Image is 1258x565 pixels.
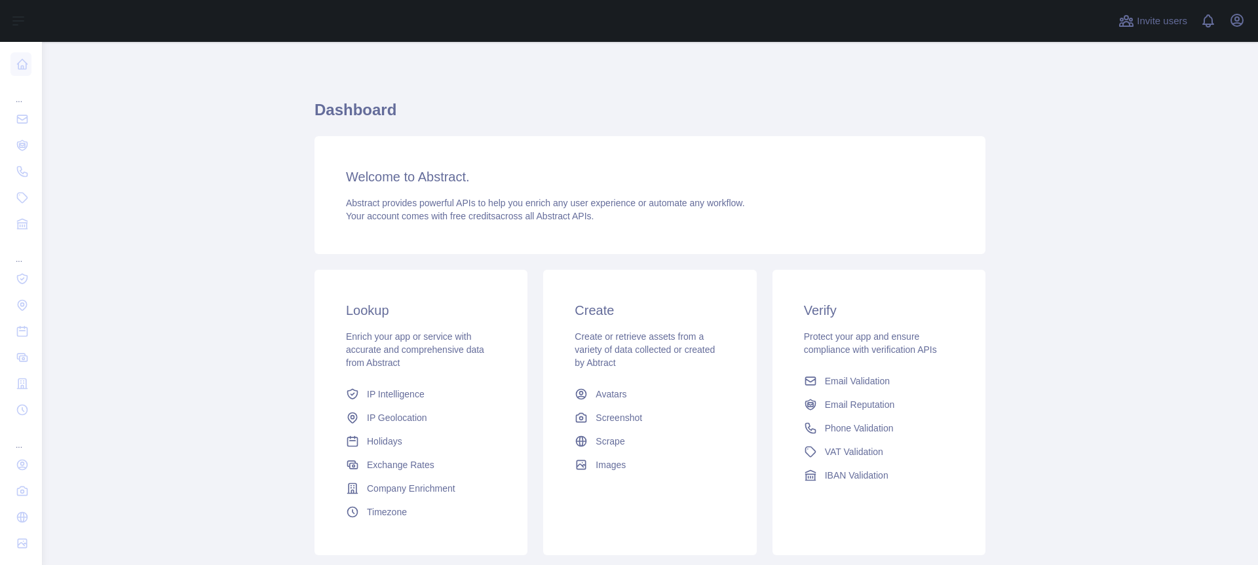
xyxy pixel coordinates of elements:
[596,435,624,448] span: Scrape
[346,211,594,221] span: Your account comes with across all Abstract APIs.
[367,482,455,495] span: Company Enrichment
[596,411,642,424] span: Screenshot
[341,382,501,406] a: IP Intelligence
[825,374,890,388] span: Email Validation
[346,198,745,208] span: Abstract provides powerful APIs to help you enrich any user experience or automate any workflow.
[575,331,715,368] span: Create or retrieve assets from a variety of data collected or created by Abtract
[596,458,626,471] span: Images
[450,211,495,221] span: free credits
[367,411,427,424] span: IP Geolocation
[346,301,496,319] h3: Lookup
[569,382,730,406] a: Avatars
[346,168,954,186] h3: Welcome to Abstract.
[341,406,501,429] a: IP Geolocation
[569,453,730,477] a: Images
[569,429,730,453] a: Scrape
[799,440,959,464] a: VAT Validation
[799,416,959,440] a: Phone Validation
[346,331,484,368] span: Enrich your app or service with accurate and comprehensive data from Abstract
[341,500,501,524] a: Timezone
[367,388,425,401] span: IP Intelligence
[825,469,888,482] span: IBAN Validation
[367,435,402,448] span: Holidays
[825,445,883,458] span: VAT Validation
[799,393,959,416] a: Email Reputation
[799,464,959,487] a: IBAN Validation
[367,458,434,471] span: Exchange Rates
[825,422,894,435] span: Phone Validation
[804,301,954,319] h3: Verify
[367,505,407,519] span: Timezone
[569,406,730,429] a: Screenshot
[1137,14,1187,29] span: Invite users
[596,388,626,401] span: Avatars
[10,238,31,264] div: ...
[804,331,937,355] span: Protect your app and ensure compliance with verification APIs
[1116,10,1190,31] button: Invite users
[825,398,895,411] span: Email Reputation
[341,429,501,453] a: Holidays
[10,79,31,105] div: ...
[314,100,985,131] h1: Dashboard
[341,453,501,477] a: Exchange Rates
[341,477,501,500] a: Company Enrichment
[575,301,725,319] h3: Create
[799,369,959,393] a: Email Validation
[10,424,31,450] div: ...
